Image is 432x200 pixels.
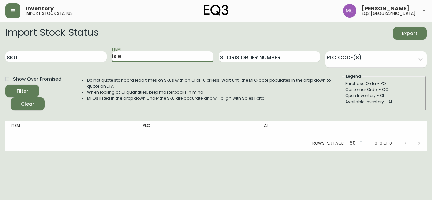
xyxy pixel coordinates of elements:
img: logo [204,5,228,16]
legend: Legend [345,73,362,79]
div: Filter [17,87,28,95]
th: Item [5,121,137,136]
div: Purchase Order - PO [345,81,422,87]
p: 0-0 of 0 [375,140,392,146]
li: When looking at OI quantities, keep masterpacks in mind. [87,89,341,95]
span: Inventory [26,6,54,11]
span: [PERSON_NAME] [362,6,409,11]
div: 50 [347,138,364,149]
div: Available Inventory - AI [345,99,422,105]
button: Clear [11,97,45,110]
div: Open Inventory - OI [345,93,422,99]
th: AI [259,121,355,136]
h5: eq3 [GEOGRAPHIC_DATA] [362,11,416,16]
p: Rows per page: [312,140,344,146]
li: Do not quote standard lead times on SKUs with an OI of 10 or less. Wait until the MFG date popula... [87,77,341,89]
div: Customer Order - CO [345,87,422,93]
span: Clear [16,100,39,108]
span: Show Over Promised [13,76,61,83]
img: 6dbdb61c5655a9a555815750a11666cc [343,4,356,18]
button: Filter [5,85,39,97]
th: PLC [137,121,258,136]
li: MFGs listed in the drop down under the SKU are accurate and will align with Sales Portal. [87,95,341,102]
h2: Import Stock Status [5,27,98,40]
h5: import stock status [26,11,73,16]
span: Export [398,29,421,38]
button: Export [393,27,427,40]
